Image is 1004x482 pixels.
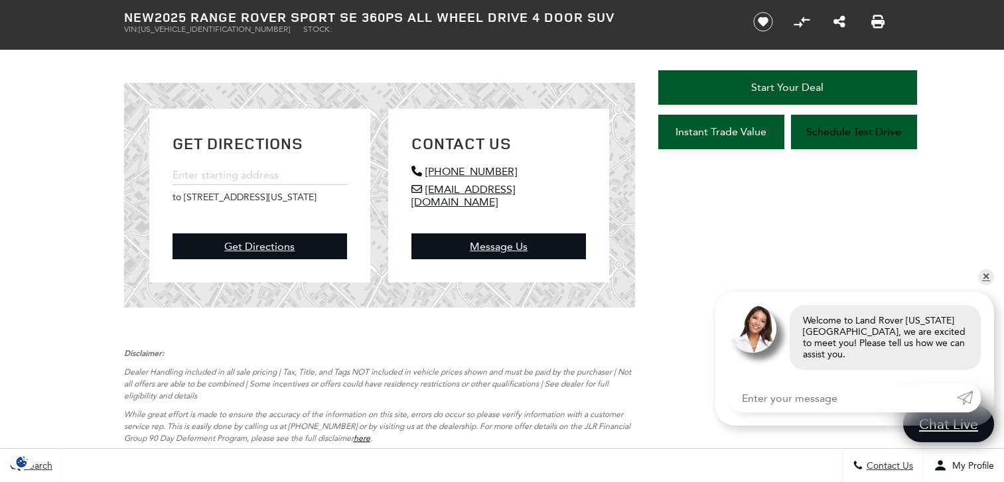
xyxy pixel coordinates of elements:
[173,131,347,155] h2: Get Directions
[833,14,845,30] a: Share this New 2025 Range Rover Sport SE 360PS All Wheel Drive 4 Door SUV
[173,192,347,203] p: to [STREET_ADDRESS][US_STATE]
[303,25,332,34] span: Stock:
[124,8,155,26] strong: New
[124,25,139,34] span: VIN:
[124,408,635,444] p: While great effort is made to ensure the accuracy of the information on this site, errors do occu...
[658,156,917,365] iframe: YouTube video player
[924,449,1004,482] button: Open user profile menu
[411,233,586,259] a: Message Us
[411,183,586,208] a: [EMAIL_ADDRESS][DOMAIN_NAME]
[957,383,981,412] a: Submit
[411,165,586,178] a: [PHONE_NUMBER]
[173,165,347,185] input: Enter starting address
[676,125,766,138] span: Instant Trade Value
[751,81,824,93] span: Start Your Deal
[139,25,290,34] span: [US_VEHICLE_IDENTIFICATION_NUMBER]
[658,115,784,149] a: Instant Trade Value
[124,348,165,359] strong: Disclaimer:
[792,12,812,32] button: Compare Vehicle
[173,233,347,259] a: Get Directions
[863,460,913,471] span: Contact Us
[411,131,586,155] h2: Contact Us
[729,305,776,353] img: Agent profile photo
[7,455,37,469] img: Opt-Out Icon
[791,115,917,149] a: Schedule Test Drive
[947,460,994,471] span: My Profile
[871,14,885,30] a: Print this New 2025 Range Rover Sport SE 360PS All Wheel Drive 4 Door SUV
[749,11,778,32] button: Save vehicle
[729,383,957,412] input: Enter your message
[7,455,37,469] section: Click to Open Cookie Consent Modal
[124,366,635,402] p: Dealer Handling included in all sale pricing | Tax, Title, and Tags NOT included in vehicle price...
[354,434,370,443] a: here
[658,70,917,105] a: Start Your Deal
[806,125,901,138] span: Schedule Test Drive
[124,10,731,25] h1: 2025 Range Rover Sport SE 360PS All Wheel Drive 4 Door SUV
[790,305,981,370] div: Welcome to Land Rover [US_STATE][GEOGRAPHIC_DATA], we are excited to meet you! Please tell us how...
